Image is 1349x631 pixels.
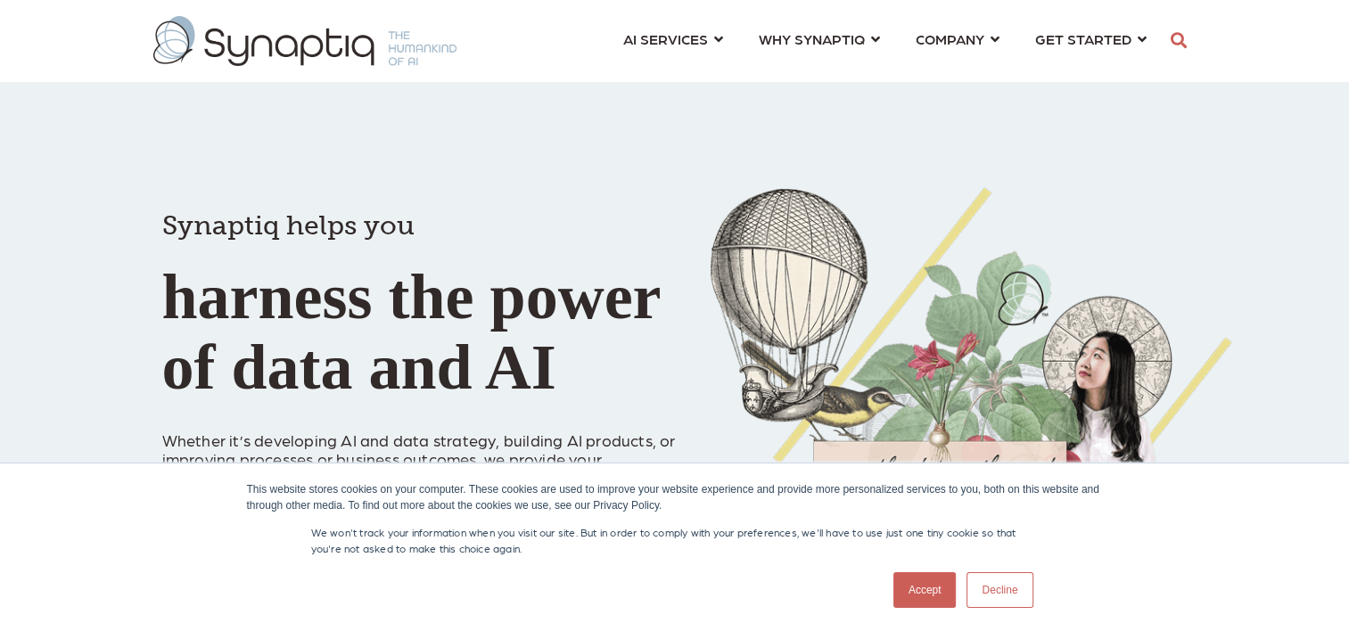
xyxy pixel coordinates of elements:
h1: harness the power of data and AI [162,178,684,403]
img: synaptiq logo-1 [153,16,457,66]
span: GET STARTED [1035,27,1131,51]
a: AI SERVICES [623,22,723,55]
a: Decline [967,572,1032,608]
a: WHY SYNAPTIQ [759,22,880,55]
img: Collage of girl, balloon, bird, and butterfly, with seize the data with ernst text [711,187,1232,631]
span: WHY SYNAPTIQ [759,27,865,51]
a: Accept [893,572,957,608]
p: Whether it’s developing AI and data strategy, building AI products, or improving processes or bus... [162,411,684,507]
a: GET STARTED [1035,22,1147,55]
div: This website stores cookies on your computer. These cookies are used to improve your website expe... [247,481,1103,513]
a: COMPANY [916,22,999,55]
nav: menu [605,9,1164,73]
p: We won't track your information when you visit our site. But in order to comply with your prefere... [311,524,1039,556]
span: Synaptiq helps you [162,209,415,242]
span: COMPANY [916,27,984,51]
span: AI SERVICES [623,27,708,51]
